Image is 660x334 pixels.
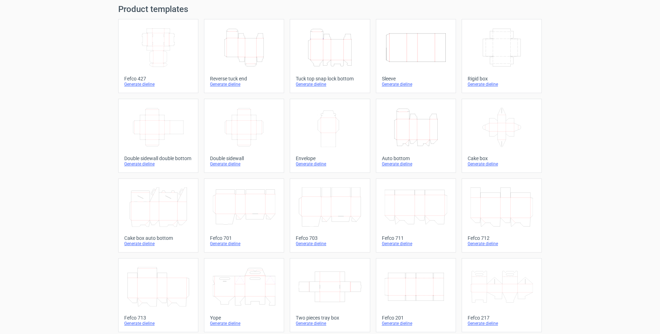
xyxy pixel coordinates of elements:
[468,81,536,87] div: Generate dieline
[210,81,278,87] div: Generate dieline
[382,161,450,167] div: Generate dieline
[204,258,284,332] a: YopeGenerate dieline
[376,19,456,93] a: SleeveGenerate dieline
[382,76,450,81] div: Sleeve
[124,76,192,81] div: Fefco 427
[118,258,198,332] a: Fefco 713Generate dieline
[468,235,536,241] div: Fefco 712
[204,19,284,93] a: Reverse tuck endGenerate dieline
[118,5,542,13] h1: Product templates
[296,156,364,161] div: Envelope
[382,81,450,87] div: Generate dieline
[468,76,536,81] div: Rigid box
[468,161,536,167] div: Generate dieline
[382,321,450,326] div: Generate dieline
[204,178,284,253] a: Fefco 701Generate dieline
[124,321,192,326] div: Generate dieline
[210,76,278,81] div: Reverse tuck end
[468,315,536,321] div: Fefco 217
[204,99,284,173] a: Double sidewallGenerate dieline
[118,19,198,93] a: Fefco 427Generate dieline
[118,99,198,173] a: Double sidewall double bottomGenerate dieline
[462,258,542,332] a: Fefco 217Generate dieline
[210,161,278,167] div: Generate dieline
[462,99,542,173] a: Cake boxGenerate dieline
[290,258,370,332] a: Two pieces tray boxGenerate dieline
[124,241,192,247] div: Generate dieline
[296,76,364,81] div: Tuck top snap lock bottom
[210,156,278,161] div: Double sidewall
[376,178,456,253] a: Fefco 711Generate dieline
[124,161,192,167] div: Generate dieline
[468,241,536,247] div: Generate dieline
[210,241,278,247] div: Generate dieline
[124,156,192,161] div: Double sidewall double bottom
[124,315,192,321] div: Fefco 713
[296,241,364,247] div: Generate dieline
[382,235,450,241] div: Fefco 711
[382,315,450,321] div: Fefco 201
[376,99,456,173] a: Auto bottomGenerate dieline
[296,321,364,326] div: Generate dieline
[296,161,364,167] div: Generate dieline
[468,156,536,161] div: Cake box
[290,99,370,173] a: EnvelopeGenerate dieline
[296,315,364,321] div: Two pieces tray box
[382,241,450,247] div: Generate dieline
[462,178,542,253] a: Fefco 712Generate dieline
[376,258,456,332] a: Fefco 201Generate dieline
[382,156,450,161] div: Auto bottom
[290,178,370,253] a: Fefco 703Generate dieline
[124,235,192,241] div: Cake box auto bottom
[118,178,198,253] a: Cake box auto bottomGenerate dieline
[468,321,536,326] div: Generate dieline
[462,19,542,93] a: Rigid boxGenerate dieline
[296,81,364,87] div: Generate dieline
[290,19,370,93] a: Tuck top snap lock bottomGenerate dieline
[124,81,192,87] div: Generate dieline
[210,315,278,321] div: Yope
[210,235,278,241] div: Fefco 701
[210,321,278,326] div: Generate dieline
[296,235,364,241] div: Fefco 703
